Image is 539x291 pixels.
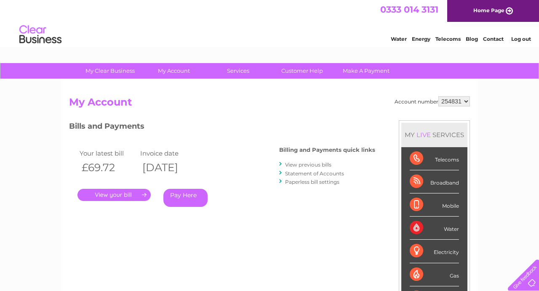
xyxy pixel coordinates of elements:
div: MY SERVICES [401,123,467,147]
a: View previous bills [285,161,331,168]
div: Electricity [410,240,459,263]
a: Energy [412,36,430,42]
h4: Billing and Payments quick links [279,147,375,153]
a: Services [203,63,273,79]
a: Customer Help [267,63,337,79]
th: [DATE] [138,159,199,176]
img: logo.png [19,22,62,48]
th: £69.72 [77,159,138,176]
a: Statement of Accounts [285,170,344,177]
a: My Account [139,63,209,79]
a: Paperless bill settings [285,179,339,185]
div: Broadband [410,170,459,193]
a: 0333 014 3131 [380,4,438,15]
a: Pay Here [163,189,208,207]
div: Clear Business is a trading name of Verastar Limited (registered in [GEOGRAPHIC_DATA] No. 3667643... [71,5,469,41]
td: Invoice date [138,148,199,159]
a: Log out [511,36,531,42]
a: . [77,189,151,201]
div: LIVE [415,131,432,139]
a: Telecoms [435,36,461,42]
div: Water [410,217,459,240]
a: Make A Payment [331,63,401,79]
h2: My Account [69,96,470,112]
a: Water [391,36,407,42]
div: Telecoms [410,147,459,170]
td: Your latest bill [77,148,138,159]
h3: Bills and Payments [69,120,375,135]
a: Contact [483,36,504,42]
div: Gas [410,263,459,286]
div: Account number [395,96,470,106]
a: My Clear Business [75,63,145,79]
a: Blog [466,36,478,42]
div: Mobile [410,193,459,217]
